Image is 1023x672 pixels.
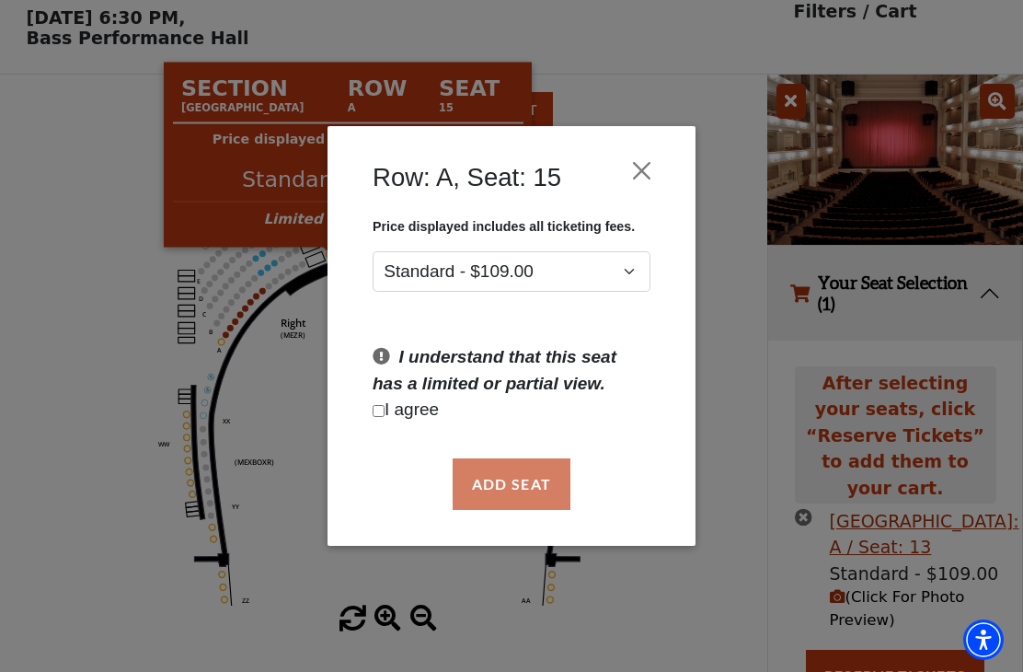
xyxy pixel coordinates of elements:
[373,162,561,192] h4: Row: A, Seat: 15
[373,405,385,417] input: Checkbox field
[625,153,660,188] button: Close
[373,397,650,423] p: I agree
[963,620,1004,660] div: Accessibility Menu
[373,344,650,397] p: I understand that this seat has a limited or partial view.
[373,218,650,233] p: Price displayed includes all ticketing fees.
